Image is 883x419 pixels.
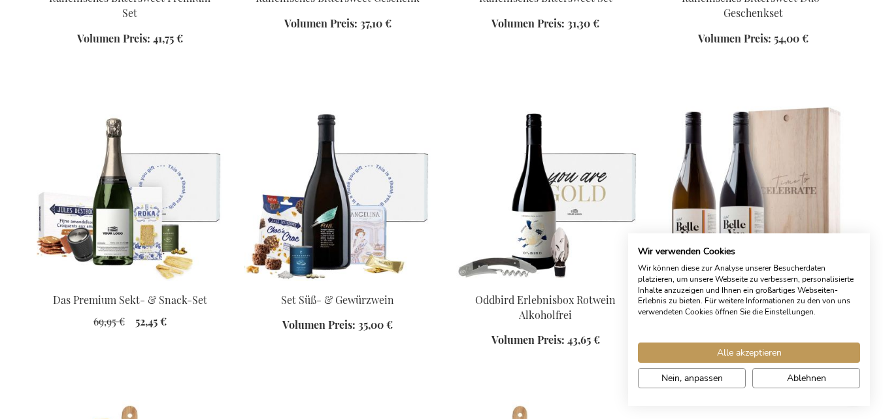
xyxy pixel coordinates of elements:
[660,98,847,281] img: Belle Vue Belgischer Wein Duo
[37,276,224,288] a: The Premium Bubbles & Bites Set
[282,318,393,333] a: Volumen Preis: 35,00 €
[284,16,392,31] a: Volumen Preis: 37,10 €
[452,98,639,281] img: Oddbird Non-Alcoholic Red Wine Experience Box
[77,31,150,45] span: Volumen Preis:
[475,293,616,322] a: Oddbird Erlebnisbox Rotwein Alkoholfrei
[93,314,125,328] span: 69,95 €
[787,371,826,385] span: Ablehnen
[491,333,565,346] span: Volumen Preis:
[491,333,600,348] a: Volumen Preis: 43,65 €
[358,318,393,331] span: 35,00 €
[360,16,392,30] span: 37,10 €
[638,263,860,318] p: Wir können diese zur Analyse unserer Besucherdaten platzieren, um unsere Webseite zu verbessern, ...
[452,276,639,288] a: Oddbird Non-Alcoholic Red Wine Experience Box
[282,318,356,331] span: Volumen Preis:
[37,98,224,281] img: The Premium Bubbles & Bites Set
[638,368,746,388] button: cookie Einstellungen anpassen
[774,31,808,45] span: 54,00 €
[53,293,207,307] a: Das Premium Sekt- & Snack-Set
[717,346,782,360] span: Alle akzeptieren
[244,276,431,288] a: Sweet & Spiced Wine Set
[567,333,600,346] span: 43,65 €
[752,368,860,388] button: Alle verweigern cookies
[281,293,394,307] a: Set Süß- & Gewürzwein
[698,31,808,46] a: Volumen Preis: 54,00 €
[491,16,565,30] span: Volumen Preis:
[153,31,183,45] span: 41,75 €
[284,16,358,30] span: Volumen Preis:
[77,31,183,46] a: Volumen Preis: 41,75 €
[244,98,431,281] img: Sweet & Spiced Wine Set
[135,314,167,328] span: 52,45 €
[661,371,723,385] span: Nein, anpassen
[638,343,860,363] button: Akzeptieren Sie alle cookies
[698,31,771,45] span: Volumen Preis:
[567,16,599,30] span: 31,30 €
[638,246,860,258] h2: Wir verwenden Cookies
[491,16,599,31] a: Volumen Preis: 31,30 €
